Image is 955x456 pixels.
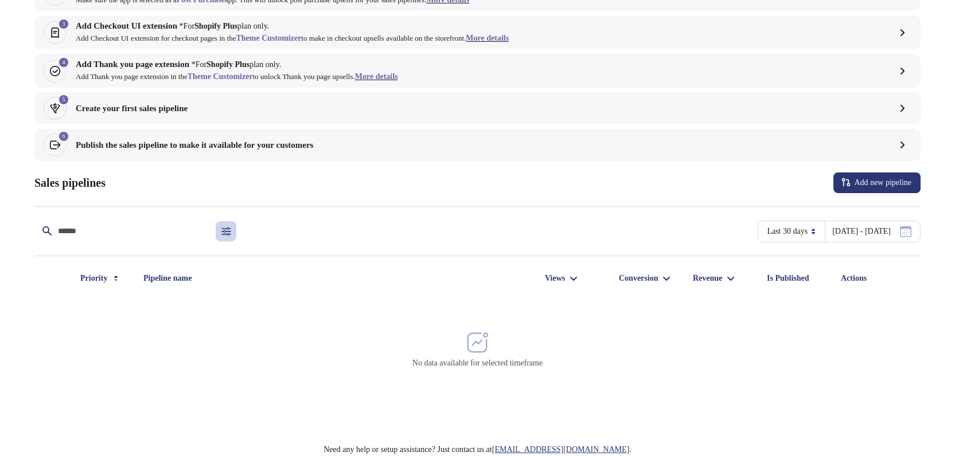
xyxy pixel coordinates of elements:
[693,274,722,282] span: Revenue
[183,66,258,87] button: Theme Customizer
[492,445,632,454] span: .
[59,132,68,141] div: 6
[619,274,658,282] span: Conversion
[188,72,253,81] span: Theme Customizer
[80,274,107,282] span: Priority
[854,178,911,187] span: Add new pipeline
[492,445,630,454] a: [EMAIL_ADDRESS][DOMAIN_NAME]
[466,34,509,42] span: More details
[355,72,398,81] span: More details
[59,19,68,29] div: 3
[76,104,188,113] span: Create your first sales pipeline
[59,58,68,67] div: 4
[231,28,306,49] button: Theme Customizer
[143,274,192,282] span: Pipeline name
[180,22,270,30] span: *For plan only.
[841,274,867,282] span: Actions
[194,22,237,30] strong: Shopify Plus
[206,60,250,69] strong: Shopify Plus
[350,66,403,87] button: More details
[833,172,921,193] button: Add new pipeline
[767,274,809,282] span: Is Published
[821,221,916,242] button: [DATE] - [DATE]
[412,359,543,367] span: No data available for selected timeframe
[76,60,189,69] span: Add Thank you page extension
[832,227,891,236] span: [DATE] - [DATE]
[76,140,313,150] span: Publish the sales pipeline to make it available for your customers
[76,21,177,30] span: Add Checkout UI extension
[59,95,68,104] div: 5
[545,274,565,282] span: Views
[76,32,509,45] div: Add Checkout UI extension for checkout pages in the to make in checkout upsells available on the ...
[236,34,301,42] span: Theme Customizer
[34,176,106,190] h2: Sales pipelines
[76,70,398,83] div: Add Thank you page extension in the to unlock Thank you page upsells.
[192,60,282,69] span: *For plan only.
[461,28,513,49] button: More details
